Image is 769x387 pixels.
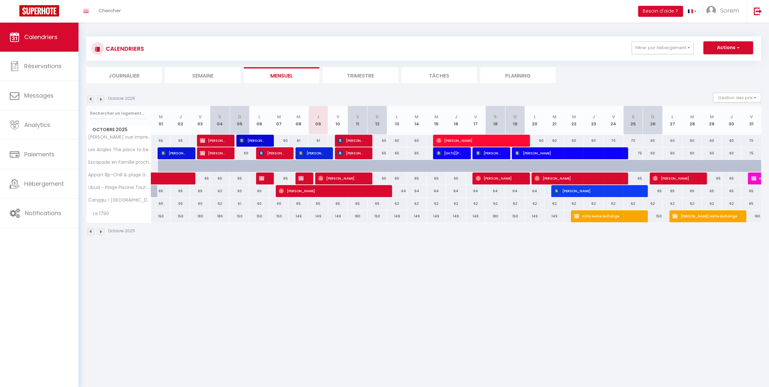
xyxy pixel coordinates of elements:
[525,185,545,197] div: 64
[554,185,639,197] span: [PERSON_NAME]
[653,172,699,184] span: [PERSON_NAME]
[151,185,171,197] div: 65
[88,147,149,152] span: Les Angles The place to be
[643,185,663,197] div: 65
[682,135,702,147] div: 60
[584,135,604,147] div: 60
[663,198,682,210] div: 62
[466,185,486,197] div: 64
[750,114,753,120] abbr: V
[86,67,162,83] li: Journalier
[210,210,230,222] div: 180
[407,198,427,210] div: 62
[545,135,564,147] div: 60
[505,185,525,197] div: 64
[407,185,427,197] div: 64
[446,210,466,222] div: 149
[269,135,289,147] div: 60
[24,62,62,70] span: Réservations
[690,114,694,120] abbr: M
[671,114,673,120] abbr: L
[434,114,438,120] abbr: M
[249,106,269,135] th: 06
[289,210,308,222] div: 149
[446,106,466,135] th: 16
[239,134,265,147] span: [PERSON_NAME]
[466,210,486,222] div: 149
[407,147,427,159] div: 65
[88,198,152,203] span: Canggu • [GEOGRAPHIC_DATA] à 100m Mer
[604,198,623,210] div: 62
[722,147,742,159] div: 60
[525,135,545,147] div: 60
[387,185,407,197] div: 64
[308,198,328,210] div: 65
[485,210,505,222] div: 180
[387,106,407,135] th: 13
[682,198,702,210] div: 62
[612,114,615,120] abbr: V
[722,135,742,147] div: 60
[230,198,249,210] div: 61
[108,96,135,102] p: Octobre 2025
[604,135,623,147] div: 70
[387,135,407,147] div: 60
[525,198,545,210] div: 62
[722,198,742,210] div: 62
[88,135,152,140] span: [PERSON_NAME] vue imprenable sur le [GEOGRAPHIC_DATA]
[249,210,269,222] div: 150
[338,134,364,147] span: [PERSON_NAME]
[446,198,466,210] div: 62
[407,210,427,222] div: 149
[88,185,152,190] span: Ubud - Plage Piscine Tout à pied
[308,210,328,222] div: 149
[466,106,486,135] th: 17
[348,198,368,210] div: 65
[505,106,525,135] th: 19
[643,147,663,159] div: 60
[702,147,722,159] div: 60
[564,198,584,210] div: 62
[505,198,525,210] div: 62
[643,210,663,222] div: 150
[368,147,387,159] div: 65
[754,7,762,15] img: logout
[706,6,716,16] img: ...
[249,185,269,197] div: 60
[720,6,739,15] span: Sorem
[151,210,171,222] div: 150
[494,114,497,120] abbr: S
[337,114,339,120] abbr: V
[623,173,643,184] div: 65
[269,106,289,135] th: 07
[455,114,457,120] abbr: J
[742,135,761,147] div: 75
[722,106,742,135] th: 30
[514,114,517,120] abbr: D
[289,135,308,147] div: 61
[338,147,364,159] span: [PERSON_NAME]
[289,106,308,135] th: 08
[643,106,663,135] th: 26
[564,106,584,135] th: 22
[165,67,241,83] li: Semaine
[200,134,226,147] span: [PERSON_NAME]
[534,114,536,120] abbr: L
[328,210,348,222] div: 149
[407,106,427,135] th: 14
[505,210,525,222] div: 150
[210,185,230,197] div: 62
[427,106,446,135] th: 15
[348,106,368,135] th: 11
[604,106,623,135] th: 24
[368,135,387,147] div: 60
[564,135,584,147] div: 60
[179,114,182,120] abbr: J
[702,185,722,197] div: 65
[446,185,466,197] div: 64
[90,108,147,119] input: Rechercher un logement...
[742,106,761,135] th: 31
[742,198,761,210] div: 65
[318,172,364,184] span: [PERSON_NAME]
[259,172,265,184] span: Home Ex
